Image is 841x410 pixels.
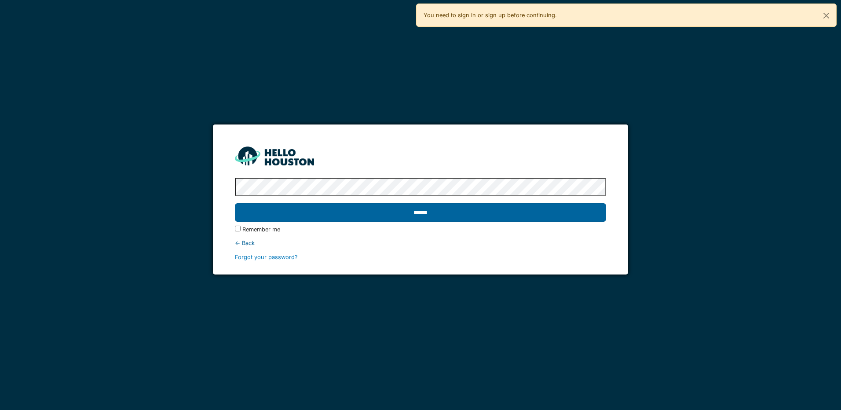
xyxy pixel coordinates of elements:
button: Close [816,4,836,27]
a: Forgot your password? [235,254,298,260]
div: You need to sign in or sign up before continuing. [416,4,837,27]
img: HH_line-BYnF2_Hg.png [235,146,314,165]
div: ← Back [235,239,606,247]
label: Remember me [242,225,280,234]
